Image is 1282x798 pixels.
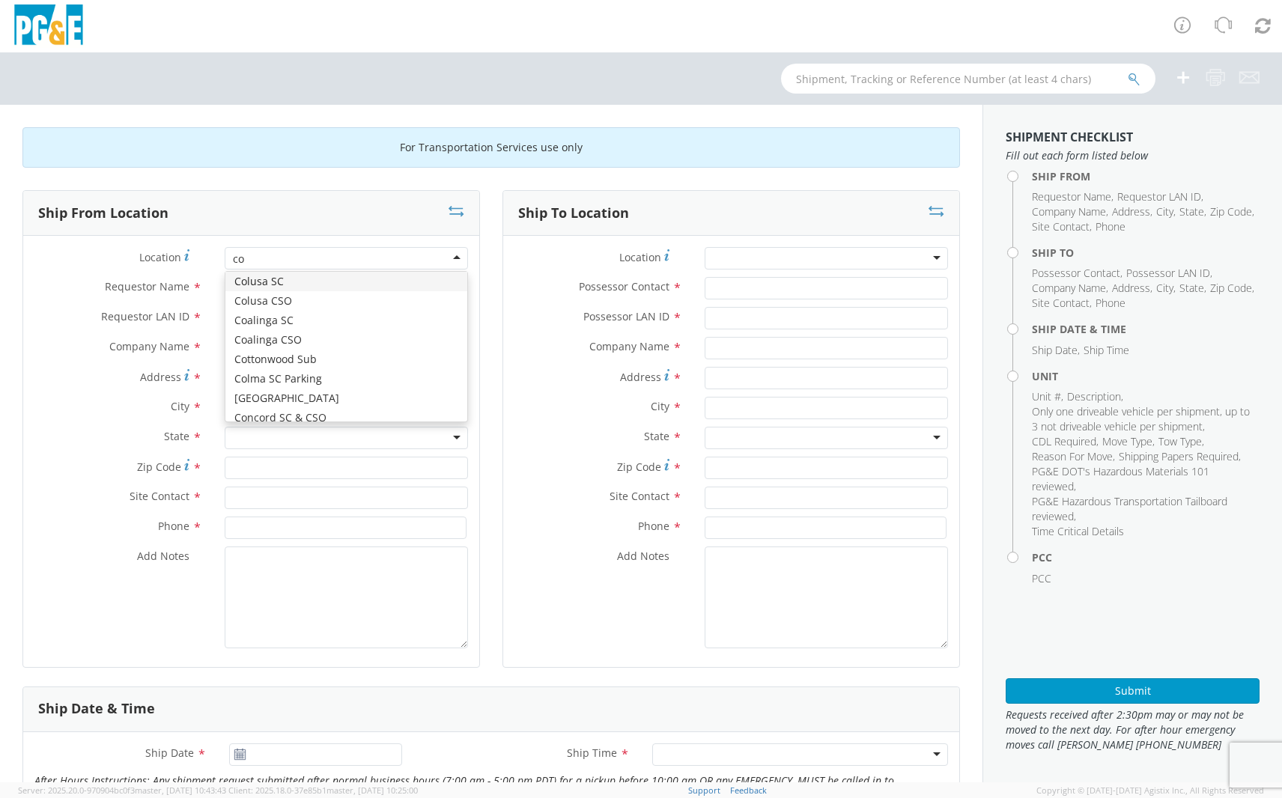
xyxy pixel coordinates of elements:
[225,291,467,311] div: Colusa CSO
[730,785,767,796] a: Feedback
[1032,296,1090,310] span: Site Contact
[1032,552,1260,563] h4: PCC
[610,489,669,503] span: Site Contact
[1156,281,1173,295] span: City
[1032,296,1092,311] li: ,
[326,785,418,796] span: master, [DATE] 10:25:00
[781,64,1155,94] input: Shipment, Tracking or Reference Number (at least 4 chars)
[1032,434,1099,449] li: ,
[1084,343,1129,357] span: Ship Time
[620,370,661,384] span: Address
[1032,219,1092,234] li: ,
[1102,434,1155,449] li: ,
[1210,204,1254,219] li: ,
[22,127,960,168] div: For Transportation Services use only
[567,746,617,760] span: Ship Time
[38,701,155,716] h3: Ship Date & Time
[1032,323,1260,335] h4: Ship Date & Time
[1158,434,1202,448] span: Tow Type
[1096,296,1125,310] span: Phone
[1032,389,1061,403] span: Unit #
[617,460,661,474] span: Zip Code
[225,272,467,291] div: Colusa SC
[1210,281,1252,295] span: Zip Code
[1032,494,1227,523] span: PG&E Hazardous Transportation Tailboard reviewed
[101,309,189,323] span: Requestor LAN ID
[1006,707,1260,752] span: Requests received after 2:30pm may or may not be moved to the next day. For after hour emergency ...
[1032,524,1124,538] span: Time Critical Details
[1112,204,1152,219] li: ,
[225,389,467,408] div: [GEOGRAPHIC_DATA]
[1119,449,1239,463] span: Shipping Papers Required
[619,250,661,264] span: Location
[1158,434,1204,449] li: ,
[1112,204,1150,219] span: Address
[135,785,226,796] span: master, [DATE] 10:43:43
[583,309,669,323] span: Possessor LAN ID
[1156,281,1176,296] li: ,
[617,549,669,563] span: Add Notes
[1179,281,1206,296] li: ,
[137,549,189,563] span: Add Notes
[1032,389,1063,404] li: ,
[225,311,467,330] div: Coalinga SC
[589,339,669,353] span: Company Name
[130,489,189,503] span: Site Contact
[644,429,669,443] span: State
[171,399,189,413] span: City
[228,785,418,796] span: Client: 2025.18.0-37e85b1
[1032,464,1256,494] li: ,
[1126,266,1212,281] li: ,
[1032,404,1256,434] li: ,
[1032,343,1078,357] span: Ship Date
[1179,281,1204,295] span: State
[1032,247,1260,258] h4: Ship To
[1032,266,1120,280] span: Possessor Contact
[1032,219,1090,234] span: Site Contact
[579,279,669,293] span: Possessor Contact
[1006,678,1260,704] button: Submit
[1032,171,1260,182] h4: Ship From
[1032,281,1108,296] li: ,
[1112,281,1150,295] span: Address
[1032,371,1260,382] h4: Unit
[11,4,86,49] img: pge-logo-06675f144f4cfa6a6814.png
[1067,389,1121,403] span: Description
[1117,189,1203,204] li: ,
[1032,204,1108,219] li: ,
[140,370,181,384] span: Address
[1032,343,1080,358] li: ,
[1032,449,1115,464] li: ,
[1036,785,1264,797] span: Copyright © [DATE]-[DATE] Agistix Inc., All Rights Reserved
[225,408,467,427] div: Concord SC & CSO
[1006,148,1260,163] span: Fill out each form listed below
[1032,281,1106,295] span: Company Name
[1032,571,1051,585] span: PCC
[158,519,189,533] span: Phone
[1032,494,1256,524] li: ,
[518,206,629,221] h3: Ship To Location
[38,206,168,221] h3: Ship From Location
[225,369,467,389] div: Colma SC Parking
[1179,204,1206,219] li: ,
[1119,449,1241,464] li: ,
[638,519,669,533] span: Phone
[145,746,194,760] span: Ship Date
[225,350,467,369] div: Cottonwood Sub
[1112,281,1152,296] li: ,
[1179,204,1204,219] span: State
[1032,404,1250,433] span: Only one driveable vehicle per shipment, up to 3 not driveable vehicle per shipment
[164,429,189,443] span: State
[1156,204,1176,219] li: ,
[139,250,181,264] span: Location
[1210,281,1254,296] li: ,
[105,279,189,293] span: Requestor Name
[225,330,467,350] div: Coalinga CSO
[1126,266,1210,280] span: Possessor LAN ID
[651,399,669,413] span: City
[1210,204,1252,219] span: Zip Code
[137,460,181,474] span: Zip Code
[688,785,720,796] a: Support
[1032,189,1114,204] li: ,
[1032,189,1111,204] span: Requestor Name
